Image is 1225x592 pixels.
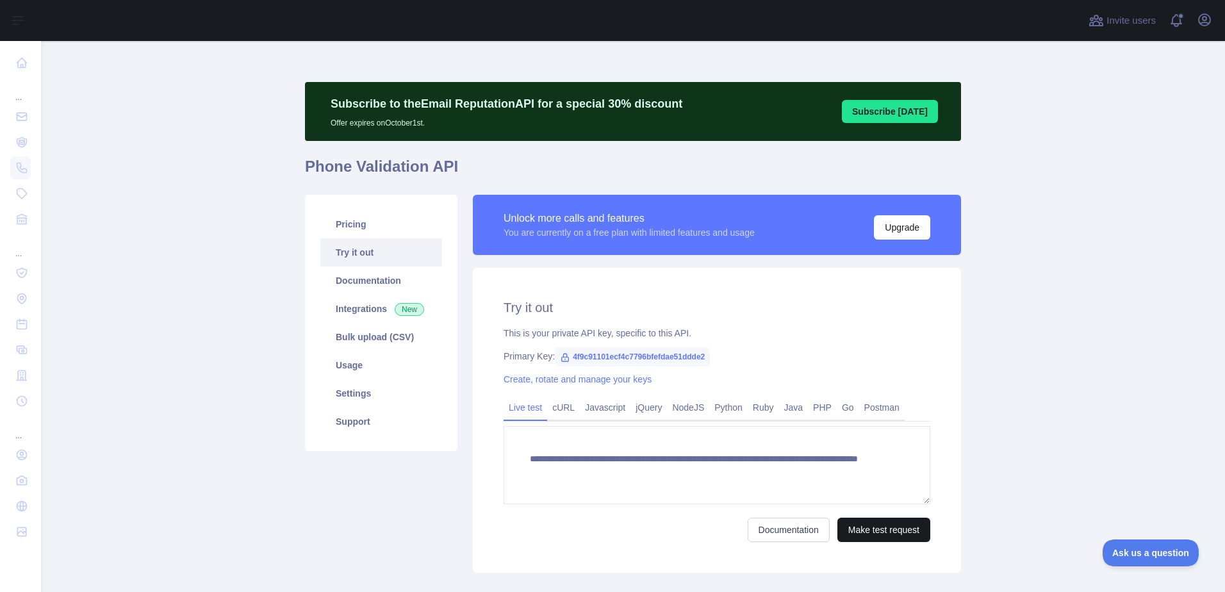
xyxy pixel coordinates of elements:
a: Ruby [748,397,779,418]
a: Live test [504,397,547,418]
a: Bulk upload (CSV) [320,323,442,351]
a: Documentation [748,518,830,542]
iframe: Toggle Customer Support [1103,539,1199,566]
button: Upgrade [874,215,930,240]
a: Create, rotate and manage your keys [504,374,652,384]
h2: Try it out [504,299,930,317]
a: Support [320,407,442,436]
div: ... [10,77,31,103]
a: PHP [808,397,837,418]
div: This is your private API key, specific to this API. [504,327,930,340]
a: Usage [320,351,442,379]
div: ... [10,415,31,441]
p: Subscribe to the Email Reputation API for a special 30 % discount [331,95,682,113]
button: Make test request [837,518,930,542]
p: Offer expires on October 1st. [331,113,682,128]
a: jQuery [630,397,667,418]
a: Python [709,397,748,418]
a: Javascript [580,397,630,418]
span: Invite users [1106,13,1156,28]
button: Invite users [1086,10,1158,31]
a: Integrations New [320,295,442,323]
a: NodeJS [667,397,709,418]
span: 4f9c91101ecf4c7796bfefdae51ddde2 [555,347,710,366]
h1: Phone Validation API [305,156,961,187]
div: Primary Key: [504,350,930,363]
div: You are currently on a free plan with limited features and usage [504,226,755,239]
button: Subscribe [DATE] [842,100,938,123]
a: Postman [859,397,905,418]
a: Java [779,397,809,418]
span: New [395,303,424,316]
div: ... [10,233,31,259]
div: Unlock more calls and features [504,211,755,226]
a: Pricing [320,210,442,238]
a: cURL [547,397,580,418]
a: Documentation [320,267,442,295]
a: Settings [320,379,442,407]
a: Go [837,397,859,418]
a: Try it out [320,238,442,267]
